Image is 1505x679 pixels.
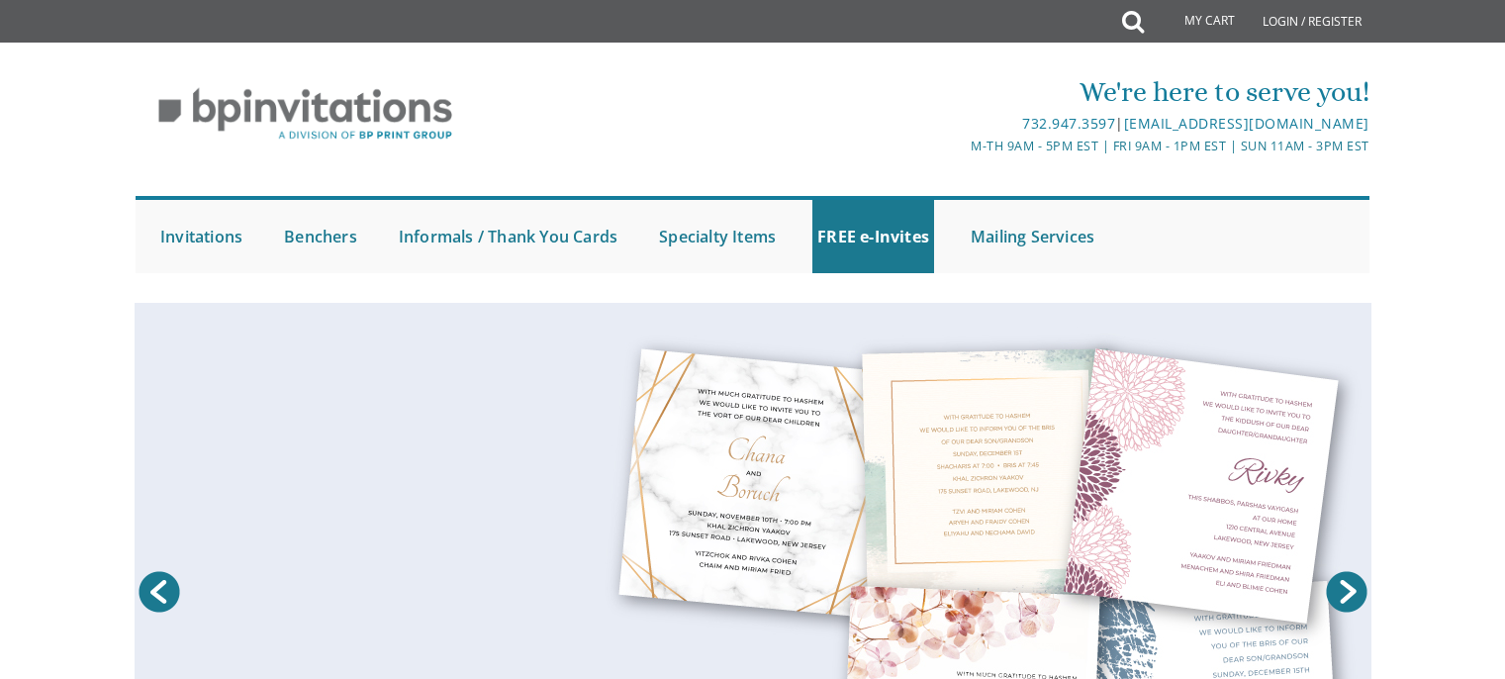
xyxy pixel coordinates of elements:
[812,200,934,273] a: FREE e-Invites
[155,200,247,273] a: Invitations
[136,73,475,155] img: BP Invitation Loft
[1322,567,1371,617] a: Next
[279,200,362,273] a: Benchers
[548,72,1369,112] div: We're here to serve you!
[1124,114,1369,133] a: [EMAIL_ADDRESS][DOMAIN_NAME]
[548,136,1369,156] div: M-Th 9am - 5pm EST | Fri 9am - 1pm EST | Sun 11am - 3pm EST
[966,200,1099,273] a: Mailing Services
[135,567,184,617] a: Prev
[1142,2,1249,42] a: My Cart
[654,200,781,273] a: Specialty Items
[548,112,1369,136] div: |
[394,200,622,273] a: Informals / Thank You Cards
[1022,114,1115,133] a: 732.947.3597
